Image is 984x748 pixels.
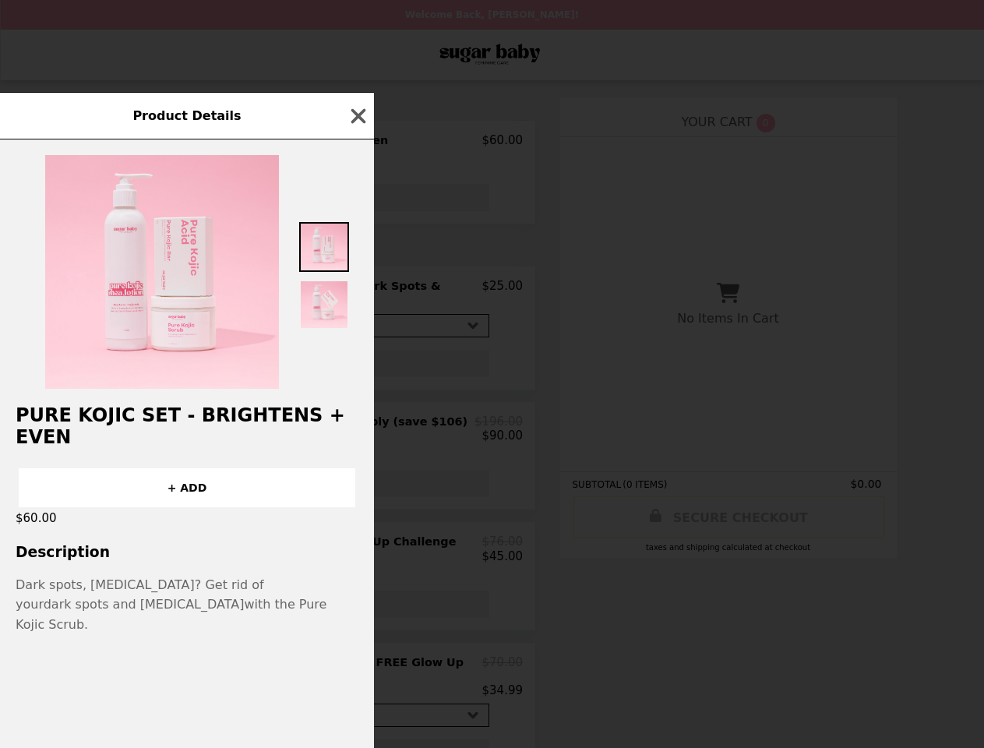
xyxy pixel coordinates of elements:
[19,468,355,507] button: + ADD
[16,597,326,632] span: with the Pure Kojic Scrub.
[299,280,349,330] img: Thumbnail 2
[44,597,245,612] span: dark spots and [MEDICAL_DATA]
[45,155,279,389] img: Default Title
[299,222,349,272] img: Thumbnail 1
[132,108,241,123] span: Product Details
[16,577,264,612] span: Dark spots, [MEDICAL_DATA]? Get rid of your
